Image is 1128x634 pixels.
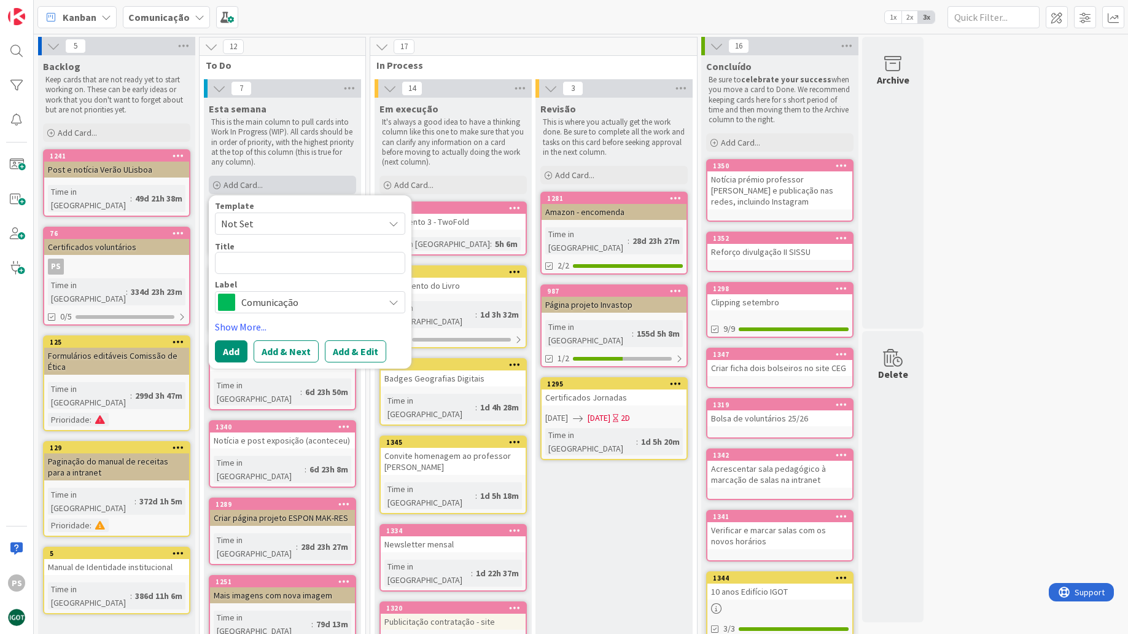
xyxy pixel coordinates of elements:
div: Time in [GEOGRAPHIC_DATA] [214,378,300,405]
div: Time in [GEOGRAPHIC_DATA] [48,488,134,515]
span: Add Card... [394,179,434,190]
div: 1344 [713,574,852,582]
span: : [130,192,132,205]
div: 1319Bolsa de voluntários 25/26 [707,399,852,426]
img: Visit kanbanzone.com [8,8,25,25]
div: 1343 [386,204,526,213]
div: 1341 [713,512,852,521]
div: Time in [GEOGRAPHIC_DATA] [48,582,130,609]
span: Add Card... [721,137,760,148]
div: 6d 23h 50m [302,385,351,399]
span: 3 [562,81,583,96]
div: 1320 [386,604,526,612]
button: Add & Next [254,340,319,362]
div: Notícia prémio professor [PERSON_NAME] e publicação nas redes, incluindo Instagram [707,171,852,209]
span: Not Set [221,216,375,232]
div: 1343 [381,203,526,214]
div: Time in [GEOGRAPHIC_DATA] [545,428,636,455]
div: 987Página projeto Invastop [542,286,687,313]
div: 1334Newsletter mensal [381,525,526,552]
input: Quick Filter... [947,6,1040,28]
div: Paginação do manual de receitas para a intranet [44,453,189,480]
div: 1346 [386,361,526,369]
div: 129Paginação do manual de receitas para a intranet [44,442,189,480]
div: 1352 [707,233,852,244]
div: Time in [GEOGRAPHIC_DATA] [545,227,628,254]
span: 5 [65,39,86,53]
span: Add Card... [224,179,263,190]
img: avatar [8,609,25,626]
div: Newsletter mensal [381,536,526,552]
p: This is the main column to pull cards into Work In Progress (WIP). All cards should be in order o... [211,117,354,167]
a: Show More... [215,319,405,334]
div: Time in [GEOGRAPHIC_DATA] [48,278,126,305]
div: Time in [GEOGRAPHIC_DATA] [384,237,490,251]
span: Template [215,202,254,210]
div: Time in [GEOGRAPHIC_DATA] [384,394,475,421]
div: Badges Geografias Digitais [381,370,526,386]
div: 1347 [707,349,852,360]
span: 12 [223,39,244,54]
span: Em execução [379,103,438,115]
div: 1289 [216,500,355,509]
span: : [130,389,132,402]
div: 1346 [381,359,526,370]
div: 1320 [381,603,526,614]
span: : [300,385,302,399]
div: 1251 [216,577,355,586]
div: Prioridade [48,413,90,426]
span: : [130,589,132,603]
strong: celebrate your success [741,74,831,85]
span: Comunicação [241,294,378,311]
span: : [490,237,492,251]
div: 1341 [707,511,852,522]
div: 10 anos Edifício IGOT [707,584,852,600]
div: 1342 [707,450,852,461]
div: Time in [GEOGRAPHIC_DATA] [384,482,475,509]
div: 1295Certificados Jornadas [542,378,687,405]
div: 386d 11h 6m [132,589,185,603]
div: Clipping setembro [707,294,852,310]
div: 1281Amazon - encomenda [542,193,687,220]
button: Add [215,340,247,362]
div: Post e notícia Verão ULisboa [44,162,189,178]
span: Support [26,2,56,17]
div: Criar página projeto ESPON MAK-RES [210,510,355,526]
div: Certificados voluntários [44,239,189,255]
button: Add & Edit [325,340,386,362]
div: 1d 5h 18m [477,489,522,503]
span: : [311,617,313,631]
div: Manual de Identidade institucional [44,559,189,575]
div: 1320Publicitação contratação - site [381,603,526,630]
span: : [296,540,298,554]
span: : [90,519,91,532]
div: 1d 4h 28m [477,401,522,414]
div: Time in [GEOGRAPHIC_DATA] [545,320,632,347]
div: 1334 [386,526,526,535]
span: In Process [376,59,682,71]
div: 1346Badges Geografias Digitais [381,359,526,386]
div: 1319 [713,401,852,409]
div: 1340 [216,423,355,431]
span: : [471,566,473,580]
span: : [475,489,477,503]
div: 299d 3h 47m [132,389,185,402]
p: Be sure to when you move a card to Done. We recommend keeping cards here for s short period of ti... [709,75,851,125]
span: [DATE] [588,412,610,425]
div: Verificar e marcar salas com os novos horários [707,522,852,549]
div: 6d 23h 8m [306,463,351,476]
div: 1342Acrescentar sala pedagógico à marcação de salas na intranet [707,450,852,488]
div: Certificados Jornadas [542,389,687,405]
span: 17 [394,39,414,54]
div: 1343Orçamento 3 - TwoFold [381,203,526,230]
div: 1347Criar ficha dois bolseiros no site CEG [707,349,852,376]
div: 49d 21h 38m [132,192,185,205]
div: 28d 23h 27m [629,234,683,248]
div: 1334 [381,525,526,536]
div: 5 [44,548,189,559]
div: Convite homenagem ao professor [PERSON_NAME] [381,448,526,475]
div: 125Formulários editáveis Comissão de Ética [44,337,189,375]
div: Mais imagens com nova imagem [210,587,355,603]
div: 125 [44,337,189,348]
div: 5Manual de Identidade institucional [44,548,189,575]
